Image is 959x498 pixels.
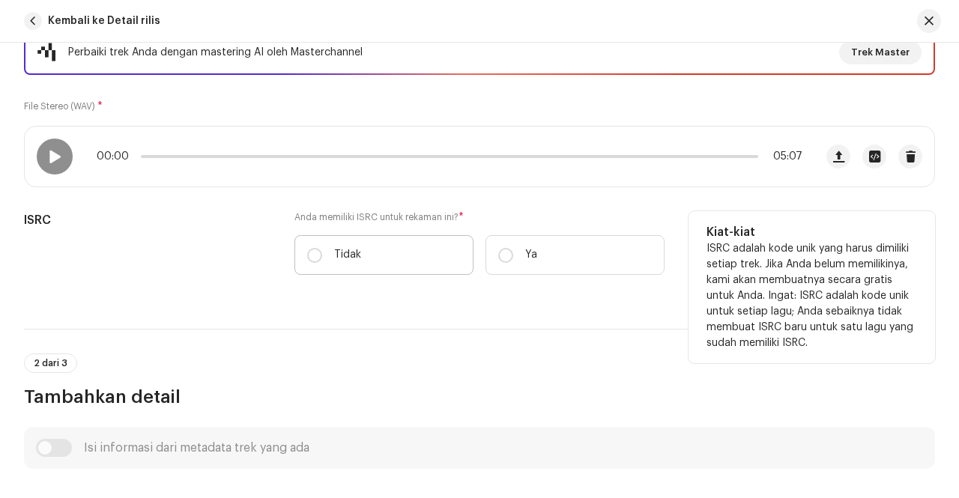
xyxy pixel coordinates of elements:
[294,211,665,223] label: Anda memiliki ISRC untuk rekaman ini?
[24,385,935,409] h3: Tambahkan detail
[525,247,537,263] p: Ya
[707,223,917,241] h5: Kiat-kiat
[334,247,361,263] p: Tidak
[68,43,363,61] div: Perbaiki trek Anda dengan mastering AI oleh Masterchannel
[707,241,917,351] p: ISRC adalah kode unik yang harus dimiliki setiap trek. Jika Anda belum memilikinya, kami akan mem...
[24,211,270,229] h5: ISRC
[851,37,910,67] span: Trek Master
[839,40,922,64] button: Trek Master
[764,151,802,163] span: 05:07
